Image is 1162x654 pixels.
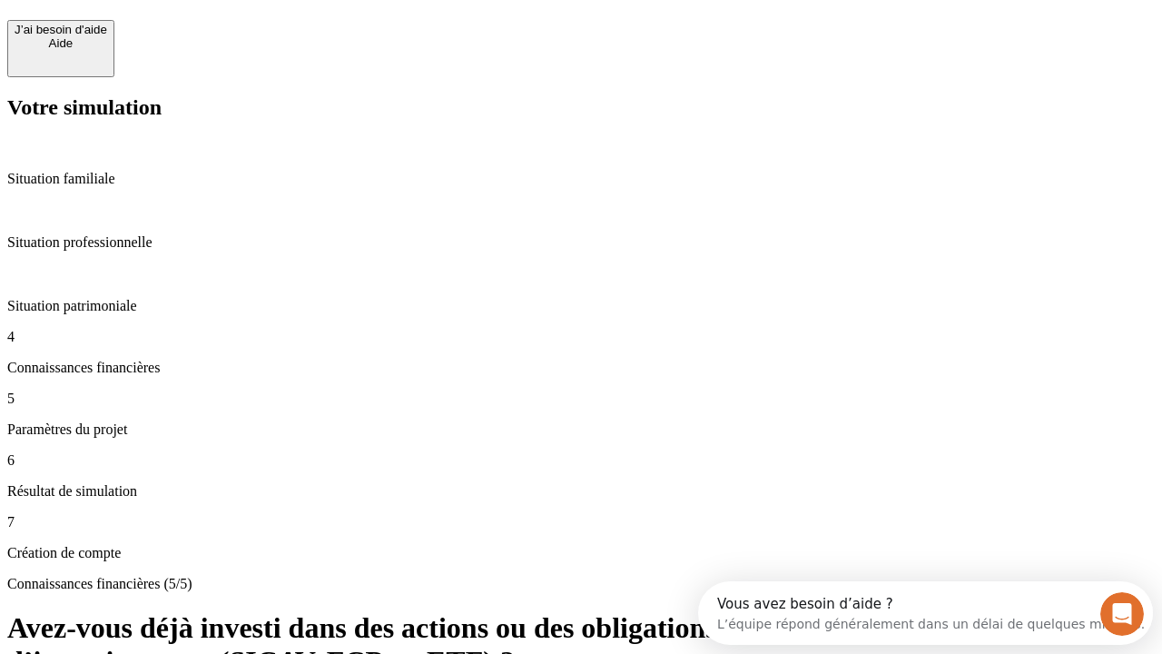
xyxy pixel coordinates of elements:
div: Ouvrir le Messenger Intercom [7,7,500,57]
h2: Votre simulation [7,95,1155,120]
p: Résultat de simulation [7,483,1155,500]
p: Situation professionnelle [7,234,1155,251]
p: Connaissances financières (5/5) [7,576,1155,592]
p: Situation patrimoniale [7,298,1155,314]
p: Situation familiale [7,171,1155,187]
div: L’équipe répond généralement dans un délai de quelques minutes. [19,30,447,49]
iframe: Intercom live chat [1100,592,1144,636]
p: Paramètres du projet [7,421,1155,438]
p: 6 [7,452,1155,469]
div: J’ai besoin d'aide [15,23,107,36]
p: 5 [7,391,1155,407]
div: Vous avez besoin d’aide ? [19,15,447,30]
p: Création de compte [7,545,1155,561]
p: 7 [7,514,1155,530]
iframe: Intercom live chat discovery launcher [698,581,1153,645]
p: Connaissances financières [7,360,1155,376]
div: Aide [15,36,107,50]
button: J’ai besoin d'aideAide [7,20,114,77]
p: 4 [7,329,1155,345]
